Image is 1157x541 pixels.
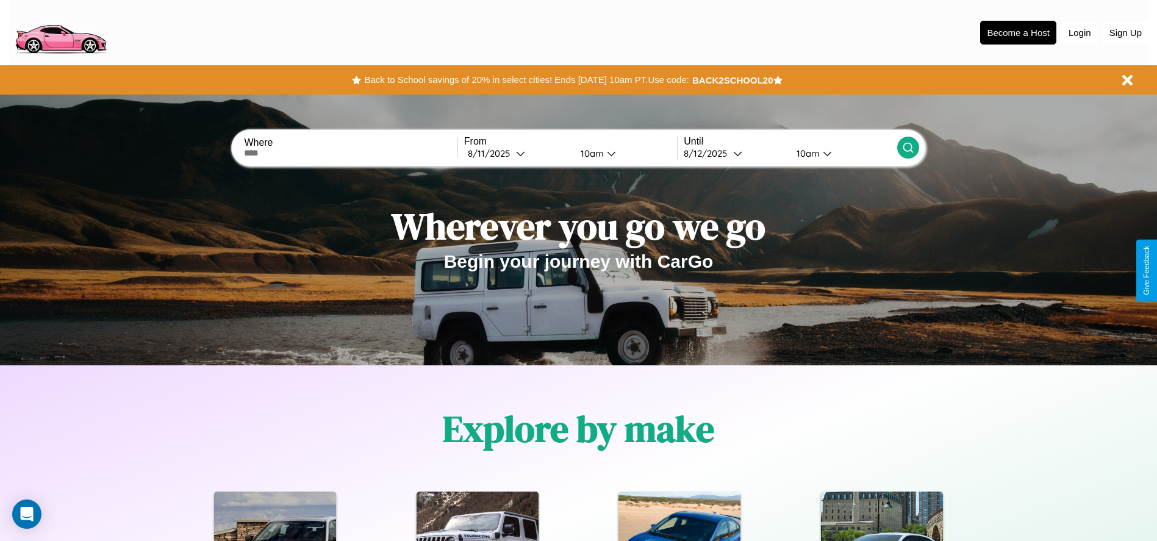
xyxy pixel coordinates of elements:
[9,6,112,57] img: logo
[1103,21,1148,44] button: Sign Up
[980,21,1056,45] button: Become a Host
[575,148,607,159] div: 10am
[464,136,677,147] label: From
[1142,246,1151,295] div: Give Feedback
[443,404,714,454] h1: Explore by make
[361,71,692,88] button: Back to School savings of 20% in select cities! Ends [DATE] 10am PT.Use code:
[1062,21,1097,44] button: Login
[692,75,773,85] b: BACK2SCHOOL20
[571,147,678,160] button: 10am
[787,147,897,160] button: 10am
[244,137,457,148] label: Where
[464,147,571,160] button: 8/11/2025
[790,148,823,159] div: 10am
[684,136,897,147] label: Until
[684,148,733,159] div: 8 / 12 / 2025
[468,148,516,159] div: 8 / 11 / 2025
[12,500,41,529] div: Open Intercom Messenger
